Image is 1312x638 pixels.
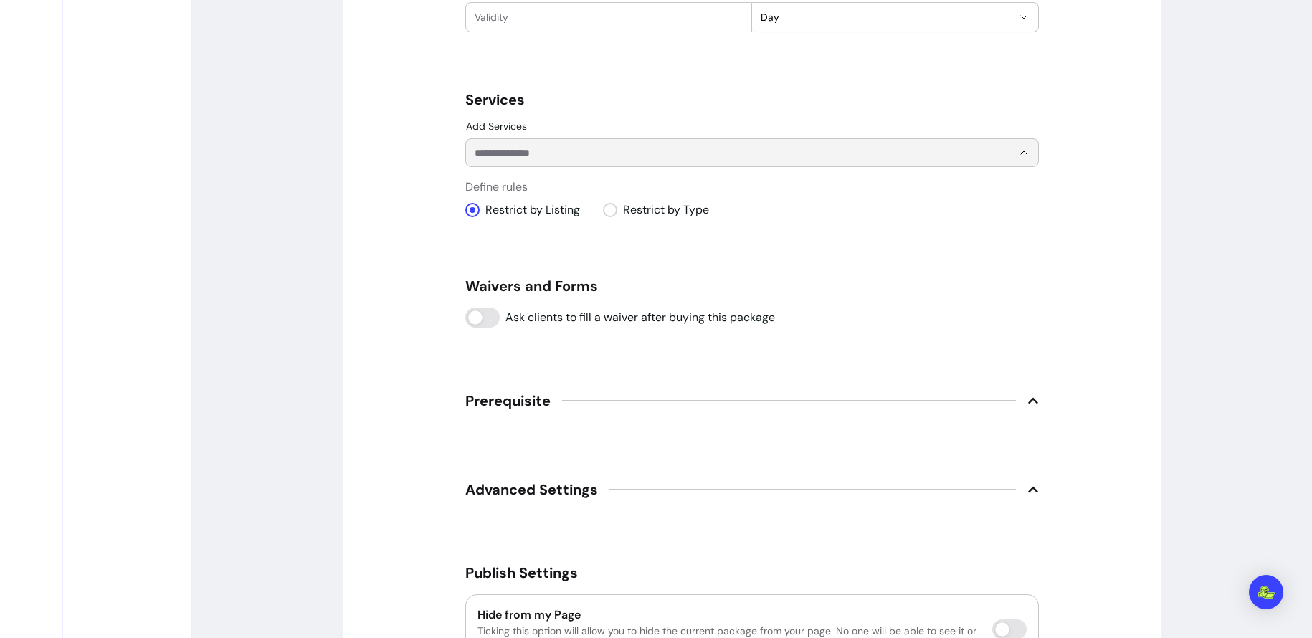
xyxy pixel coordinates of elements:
h5: Services [465,90,1039,110]
span: Prerequisite [465,391,551,411]
span: Day [761,10,1012,24]
button: Show suggestions [1012,141,1035,164]
label: Add Services [466,119,533,133]
span: Advanced Settings [465,480,598,500]
input: Add Services [475,146,989,160]
h5: Publish Settings [465,563,1039,583]
div: Open Intercom Messenger [1249,575,1283,609]
p: Hide from my Page [477,606,981,624]
input: Validity [475,10,743,24]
